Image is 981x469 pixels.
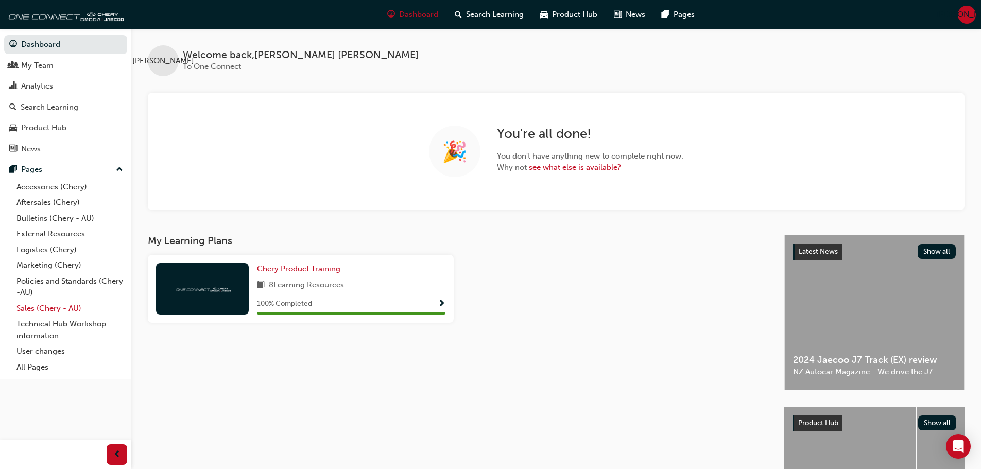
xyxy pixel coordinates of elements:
[793,244,956,260] a: Latest NewsShow all
[438,298,445,310] button: Show Progress
[12,301,127,317] a: Sales (Chery - AU)
[918,244,956,259] button: Show all
[183,62,241,71] span: To One Connect
[21,60,54,72] div: My Team
[9,165,17,175] span: pages-icon
[798,419,838,427] span: Product Hub
[653,4,703,25] a: pages-iconPages
[466,9,524,21] span: Search Learning
[5,4,124,25] img: oneconnect
[784,235,965,390] a: Latest NewsShow all2024 Jaecoo J7 Track (EX) reviewNZ Autocar Magazine - We drive the J7.
[12,359,127,375] a: All Pages
[12,343,127,359] a: User changes
[4,77,127,96] a: Analytics
[958,6,976,24] button: [PERSON_NAME]
[799,247,838,256] span: Latest News
[257,263,345,275] a: Chery Product Training
[4,33,127,160] button: DashboardMy TeamAnalyticsSearch LearningProduct HubNews
[606,4,653,25] a: news-iconNews
[793,354,956,366] span: 2024 Jaecoo J7 Track (EX) review
[132,55,194,67] span: [PERSON_NAME]
[946,434,971,459] div: Open Intercom Messenger
[674,9,695,21] span: Pages
[455,8,462,21] span: search-icon
[4,118,127,137] a: Product Hub
[379,4,446,25] a: guage-iconDashboard
[4,160,127,179] button: Pages
[918,415,957,430] button: Show all
[9,82,17,91] span: chart-icon
[257,264,340,273] span: Chery Product Training
[12,226,127,242] a: External Resources
[257,279,265,292] span: book-icon
[12,316,127,343] a: Technical Hub Workshop information
[662,8,669,21] span: pages-icon
[540,8,548,21] span: car-icon
[497,150,683,162] span: You don't have anything new to complete right now.
[793,366,956,378] span: NZ Autocar Magazine - We drive the J7.
[4,98,127,117] a: Search Learning
[9,40,17,49] span: guage-icon
[497,162,683,173] span: Why not
[21,122,66,134] div: Product Hub
[4,35,127,54] a: Dashboard
[12,211,127,227] a: Bulletins (Chery - AU)
[148,235,768,247] h3: My Learning Plans
[532,4,606,25] a: car-iconProduct Hub
[626,9,645,21] span: News
[21,164,42,176] div: Pages
[4,140,127,159] a: News
[183,49,419,61] span: Welcome back , [PERSON_NAME] [PERSON_NAME]
[442,146,468,158] span: 🎉
[4,56,127,75] a: My Team
[9,103,16,112] span: search-icon
[497,126,683,142] h2: You're all done!
[552,9,597,21] span: Product Hub
[12,242,127,258] a: Logistics (Chery)
[9,145,17,154] span: news-icon
[446,4,532,25] a: search-iconSearch Learning
[21,143,41,155] div: News
[614,8,622,21] span: news-icon
[387,8,395,21] span: guage-icon
[529,163,621,172] a: see what else is available?
[12,273,127,301] a: Policies and Standards (Chery -AU)
[9,124,17,133] span: car-icon
[116,163,123,177] span: up-icon
[793,415,956,431] a: Product HubShow all
[399,9,438,21] span: Dashboard
[21,80,53,92] div: Analytics
[269,279,344,292] span: 8 Learning Resources
[113,448,121,461] span: prev-icon
[174,284,231,293] img: oneconnect
[438,300,445,309] span: Show Progress
[9,61,17,71] span: people-icon
[12,257,127,273] a: Marketing (Chery)
[12,195,127,211] a: Aftersales (Chery)
[257,298,312,310] span: 100 % Completed
[21,101,78,113] div: Search Learning
[12,179,127,195] a: Accessories (Chery)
